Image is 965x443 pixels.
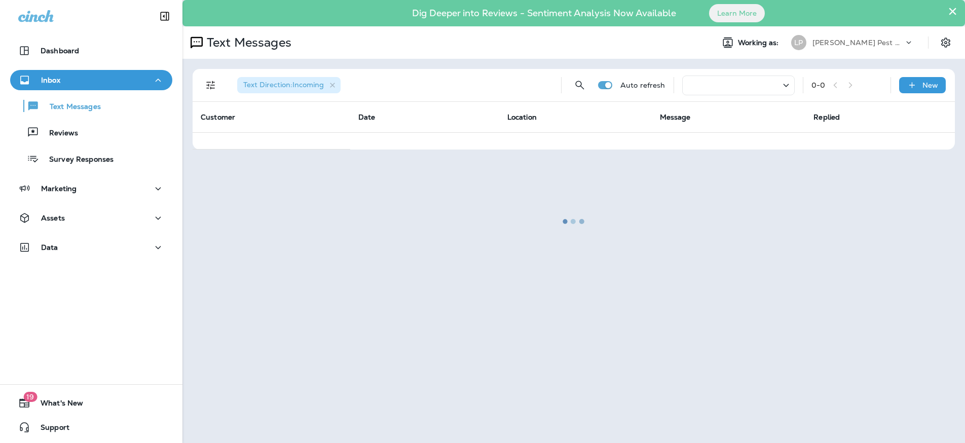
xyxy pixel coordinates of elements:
[41,184,77,193] p: Marketing
[39,155,114,165] p: Survey Responses
[41,47,79,55] p: Dashboard
[10,70,172,90] button: Inbox
[10,41,172,61] button: Dashboard
[10,417,172,437] button: Support
[30,399,83,411] span: What's New
[41,243,58,251] p: Data
[922,81,938,89] p: New
[10,237,172,257] button: Data
[23,392,37,402] span: 19
[10,122,172,143] button: Reviews
[10,148,172,169] button: Survey Responses
[10,393,172,413] button: 19What's New
[151,6,179,26] button: Collapse Sidebar
[10,95,172,117] button: Text Messages
[30,423,69,435] span: Support
[40,102,101,112] p: Text Messages
[10,208,172,228] button: Assets
[39,129,78,138] p: Reviews
[41,214,65,222] p: Assets
[10,178,172,199] button: Marketing
[41,76,60,84] p: Inbox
